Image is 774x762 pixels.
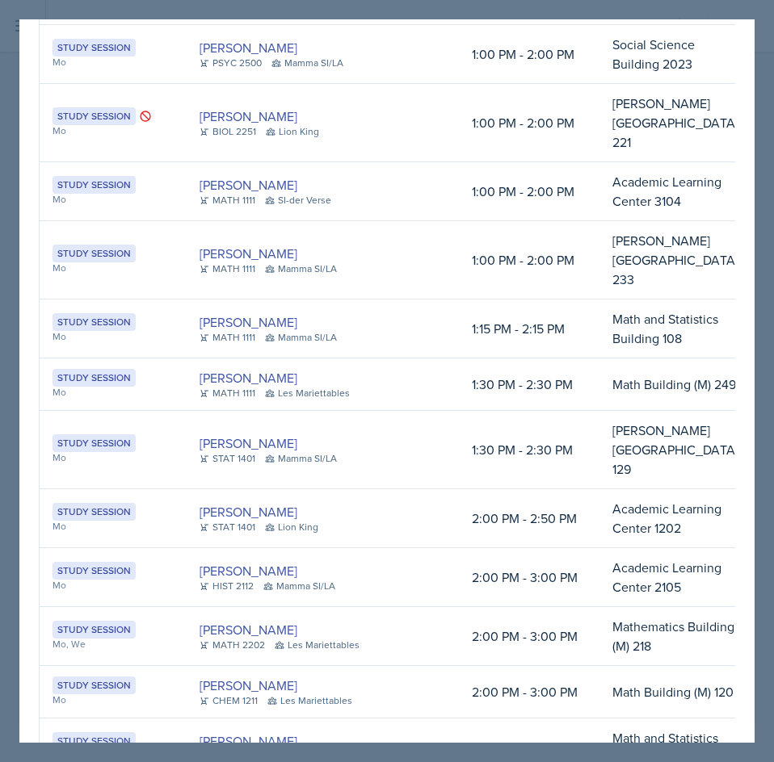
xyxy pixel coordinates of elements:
div: Mamma SI/LA [265,330,337,345]
a: [PERSON_NAME] [200,368,297,387]
a: [PERSON_NAME] [200,433,297,453]
div: Study Session [53,39,136,57]
a: [PERSON_NAME] [200,620,297,639]
td: 1:15 PM - 2:15 PM [459,299,599,358]
a: [PERSON_NAME] [200,38,297,57]
td: Academic Learning Center 1202 [599,489,751,548]
div: Study Session [53,313,136,331]
div: MATH 2202 [200,638,265,652]
div: MATH 1111 [200,262,255,276]
div: SI-der Verse [265,193,331,207]
div: Study Session [53,621,136,638]
a: [PERSON_NAME] [200,731,297,751]
td: 2:00 PM - 2:50 PM [459,489,599,548]
td: 1:00 PM - 2:00 PM [459,221,599,299]
td: 1:30 PM - 2:30 PM [459,358,599,411]
td: [PERSON_NAME][GEOGRAPHIC_DATA] 221 [599,84,751,162]
div: Mamma SI/LA [263,579,335,593]
td: Mathematics Building (M) 218 [599,607,751,666]
div: BIOL 2251 [200,124,256,139]
div: Study Session [53,732,136,750]
td: Math Building (M) 120 [599,666,751,718]
div: Mamma SI/LA [265,262,337,276]
td: 2:00 PM - 3:00 PM [459,607,599,666]
div: Les Mariettables [265,386,350,400]
div: MATH 1111 [200,386,255,400]
td: Math and Statistics Building 108 [599,299,751,358]
a: [PERSON_NAME] [200,175,297,195]
a: [PERSON_NAME] [200,676,297,695]
div: Study Session [53,245,136,262]
div: Study Session [53,434,136,452]
div: Mo [53,261,174,275]
div: Mo [53,693,174,707]
div: Study Session [53,503,136,521]
div: Mo [53,385,174,400]
div: Lion King [265,520,318,534]
div: Mo [53,578,174,592]
div: Les Mariettables [267,693,352,708]
div: STAT 1401 [200,520,255,534]
div: CHEM 1211 [200,693,258,708]
td: [PERSON_NAME][GEOGRAPHIC_DATA] 129 [599,411,751,489]
div: Mo [53,450,174,465]
td: Social Science Building 2023 [599,25,751,84]
td: 1:30 PM - 2:30 PM [459,411,599,489]
div: Study Session [53,107,136,125]
td: Academic Learning Center 3104 [599,162,751,221]
a: [PERSON_NAME] [200,107,297,126]
div: Mo, We [53,637,174,651]
td: Academic Learning Center 2105 [599,548,751,607]
div: Study Session [53,176,136,194]
div: Mo [53,329,174,344]
td: 1:00 PM - 2:00 PM [459,25,599,84]
a: [PERSON_NAME] [200,561,297,580]
div: Mamma SI/LA [271,56,343,70]
div: STAT 1401 [200,451,255,466]
div: Study Session [53,676,136,694]
td: 1:00 PM - 2:00 PM [459,162,599,221]
td: 1:00 PM - 2:00 PM [459,84,599,162]
div: Study Session [53,369,136,387]
div: Les Mariettables [275,638,360,652]
td: 2:00 PM - 3:00 PM [459,666,599,718]
a: [PERSON_NAME] [200,312,297,332]
div: Mo [53,192,174,207]
div: MATH 1111 [200,330,255,345]
div: Study Session [53,562,136,580]
div: Mo [53,55,174,69]
div: PSYC 2500 [200,56,262,70]
div: Mo [53,519,174,534]
div: MATH 1111 [200,193,255,207]
td: 2:00 PM - 3:00 PM [459,548,599,607]
a: [PERSON_NAME] [200,502,297,521]
td: Math Building (M) 249 [599,358,751,411]
a: [PERSON_NAME] [200,244,297,263]
div: Mo [53,124,174,138]
td: [PERSON_NAME][GEOGRAPHIC_DATA] 233 [599,221,751,299]
div: Lion King [266,124,319,139]
div: HIST 2112 [200,579,254,593]
div: Mamma SI/LA [265,451,337,466]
